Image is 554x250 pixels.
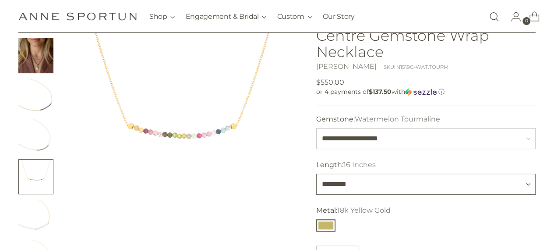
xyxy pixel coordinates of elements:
button: 18k Yellow Gold [316,219,335,232]
span: Watermelon Tourmaline [355,115,440,123]
label: Length: [316,160,376,170]
span: $137.50 [369,88,392,96]
button: Change image to image 3 [18,79,53,114]
label: Metal: [316,205,391,216]
a: Go to the account page [504,8,521,25]
span: 16 Inches [343,161,376,169]
a: Open cart modal [522,8,540,25]
a: [PERSON_NAME] [316,62,377,71]
a: Anne Sportun Fine Jewellery [18,12,137,21]
div: or 4 payments of with [316,88,536,96]
img: Centre Gemstone Wrap Necklace - Anne Sportun Fine Jewellery [18,79,53,114]
label: Gemstone: [316,114,440,125]
button: Change image to image 6 [18,200,53,235]
button: Change image to image 5 [18,159,53,194]
button: Shop [149,7,175,26]
div: SKU: N1519G-WAT.TOURM [384,64,448,71]
button: Change image to image 4 [18,119,53,154]
span: $550.00 [316,77,344,88]
span: 18k Yellow Gold [337,206,391,214]
div: or 4 payments of$137.50withSezzle Click to learn more about Sezzle [316,88,536,96]
a: Open search modal [485,8,503,25]
h1: Centre Gemstone Wrap Necklace [316,27,536,60]
button: Change image to image 2 [18,38,53,73]
button: Custom [277,7,312,26]
button: Engagement & Bridal [185,7,266,26]
span: 0 [522,17,530,25]
img: Sezzle [405,88,437,96]
img: Centre Gemstone Wrap Necklace - Anne Sportun Fine Jewellery [18,119,53,154]
a: Our Story [323,7,355,26]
